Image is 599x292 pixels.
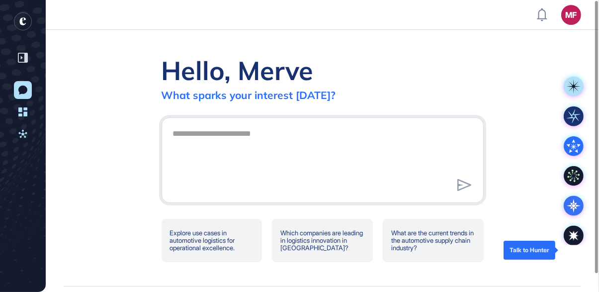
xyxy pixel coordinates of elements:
[383,219,484,262] div: What are the current trends in the automotive supply chain industry?
[561,5,581,25] button: MF
[162,89,336,101] div: What sparks your interest [DATE]?
[14,12,32,30] div: entrapeer-logo
[162,54,314,87] div: Hello, Merve
[162,219,262,262] div: Explore use cases in automotive logistics for operational excellence.
[510,247,549,254] div: Talk to Hunter
[272,219,373,262] div: Which companies are leading in logistics innovation in [GEOGRAPHIC_DATA]?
